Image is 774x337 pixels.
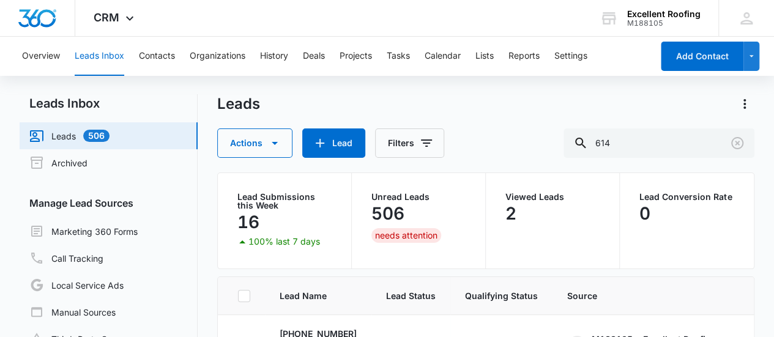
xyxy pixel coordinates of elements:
div: needs attention [371,228,441,243]
button: Settings [554,37,587,76]
a: Archived [29,155,87,170]
p: 16 [237,212,259,232]
a: Manual Sources [29,305,116,319]
button: Filters [375,128,444,158]
span: Qualifying Status [465,289,538,302]
button: Projects [340,37,372,76]
p: 506 [371,204,404,223]
button: Deals [303,37,325,76]
p: Lead Conversion Rate [639,193,734,201]
h3: Manage Lead Sources [20,196,198,210]
div: account name [627,9,701,19]
button: Contacts [139,37,175,76]
p: 0 [639,204,650,223]
button: Calendar [425,37,461,76]
button: Add Contact [661,42,743,71]
span: Lead Status [386,289,436,302]
a: Call Tracking [29,251,103,265]
input: Search Leads [564,128,754,158]
p: Unread Leads [371,193,466,201]
button: Overview [22,37,60,76]
p: Viewed Leads [505,193,600,201]
button: Leads Inbox [75,37,124,76]
button: Organizations [190,37,245,76]
a: Marketing 360 Forms [29,224,138,239]
p: 100% last 7 days [248,237,320,246]
span: Source [567,289,736,302]
span: Lead Name [280,289,357,302]
button: Reports [508,37,540,76]
button: Lists [475,37,494,76]
button: Lead [302,128,365,158]
p: 2 [505,204,516,223]
button: Clear [727,133,747,153]
h2: Leads Inbox [20,94,198,113]
button: Actions [217,128,292,158]
button: History [260,37,288,76]
a: Local Service Ads [29,278,124,292]
button: Tasks [387,37,410,76]
button: Actions [735,94,754,114]
span: CRM [94,11,119,24]
h1: Leads [217,95,260,113]
a: Leads506 [29,128,110,143]
p: Lead Submissions this Week [237,193,332,210]
div: account id [627,19,701,28]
